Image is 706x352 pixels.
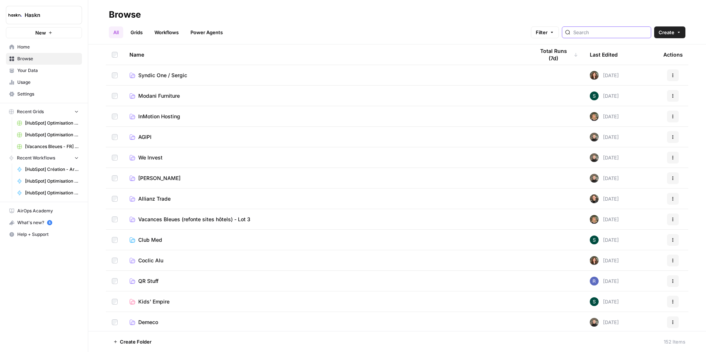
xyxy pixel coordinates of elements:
[129,277,523,285] a: QR Stuff
[25,178,79,184] span: [HubSpot] Optimisation - Articles de blog + outils
[6,88,82,100] a: Settings
[138,113,180,120] span: InMotion Hosting
[590,71,599,80] img: wbc4lf7e8no3nva14b2bd9f41fnh
[129,133,523,141] a: AGIPI
[17,208,79,214] span: AirOps Academy
[590,215,599,224] img: ziyu4k121h9vid6fczkx3ylgkuqx
[17,155,55,161] span: Recent Workflows
[590,194,599,203] img: uhgcgt6zpiex4psiaqgkk0ok3li6
[590,236,599,244] img: 1zy2mh8b6ibtdktd6l3x6modsp44
[17,55,79,62] span: Browse
[590,277,619,285] div: [DATE]
[590,71,619,80] div: [DATE]
[531,26,559,38] button: Filter
[138,72,187,79] span: Syndic One / Sergic
[138,257,163,264] span: Coclic Alu
[120,338,151,345] span: Create Folder
[138,236,162,244] span: Club Med
[6,152,82,164] button: Recent Workflows
[6,205,82,217] a: AirOps Academy
[49,221,50,225] text: 5
[8,8,22,22] img: Haskn Logo
[109,26,123,38] a: All
[129,236,523,244] a: Club Med
[129,72,523,79] a: Syndic One / Sergic
[6,53,82,65] a: Browse
[6,217,82,228] div: What's new?
[590,215,619,224] div: [DATE]
[25,190,79,196] span: [HubSpot] Optimisation - Articles de blog
[590,174,599,183] img: udf09rtbz9abwr5l4z19vkttxmie
[590,277,599,285] img: u6bh93quptsxrgw026dpd851kwjs
[590,91,619,100] div: [DATE]
[25,11,69,19] span: Haskn
[109,9,141,21] div: Browse
[109,336,156,348] button: Create Folder
[17,44,79,50] span: Home
[14,129,82,141] a: [HubSpot] Optimisation - Articles de blog + outils
[590,256,619,265] div: [DATE]
[129,216,523,223] a: Vacances Bleues (refonte sites hôtels) - Lot 3
[14,187,82,199] a: [HubSpot] Optimisation - Articles de blog
[14,117,82,129] a: [HubSpot] Optimisation - Articles de blog
[25,132,79,138] span: [HubSpot] Optimisation - Articles de blog + outils
[138,216,250,223] span: Vacances Bleues (refonte sites hôtels) - Lot 3
[25,143,79,150] span: [Vacances Bleues - FR] Pages refonte sites hôtels - [GEOGRAPHIC_DATA]
[590,133,599,141] img: udf09rtbz9abwr5l4z19vkttxmie
[590,112,599,121] img: ziyu4k121h9vid6fczkx3ylgkuqx
[138,195,171,202] span: Allianz Trade
[6,217,82,229] button: What's new? 5
[590,44,618,65] div: Last Edited
[590,153,599,162] img: udf09rtbz9abwr5l4z19vkttxmie
[126,26,147,38] a: Grids
[590,297,599,306] img: 1zy2mh8b6ibtdktd6l3x6modsp44
[138,277,158,285] span: QR Stuff
[14,164,82,175] a: [HubSpot] Création - Articles de blog
[6,76,82,88] a: Usage
[25,166,79,173] span: [HubSpot] Création - Articles de blog
[129,175,523,182] a: [PERSON_NAME]
[17,79,79,86] span: Usage
[6,27,82,38] button: New
[129,195,523,202] a: Allianz Trade
[590,194,619,203] div: [DATE]
[6,229,82,240] button: Help + Support
[664,338,685,345] div: 152 Items
[138,319,158,326] span: Demeco
[590,133,619,141] div: [DATE]
[35,29,46,36] span: New
[590,318,599,327] img: udf09rtbz9abwr5l4z19vkttxmie
[129,113,523,120] a: InMotion Hosting
[590,91,599,100] img: 1zy2mh8b6ibtdktd6l3x6modsp44
[129,92,523,100] a: Modani Furniture
[535,44,578,65] div: Total Runs (7d)
[590,153,619,162] div: [DATE]
[17,67,79,74] span: Your Data
[17,108,44,115] span: Recent Grids
[590,256,599,265] img: wbc4lf7e8no3nva14b2bd9f41fnh
[47,220,52,225] a: 5
[138,175,181,182] span: [PERSON_NAME]
[138,298,170,305] span: Kids' Empire
[150,26,183,38] a: Workflows
[659,29,674,36] span: Create
[6,65,82,76] a: Your Data
[186,26,227,38] a: Power Agents
[17,231,79,238] span: Help + Support
[663,44,683,65] div: Actions
[14,175,82,187] a: [HubSpot] Optimisation - Articles de blog + outils
[17,91,79,97] span: Settings
[138,92,180,100] span: Modani Furniture
[590,174,619,183] div: [DATE]
[129,154,523,161] a: We Invest
[25,120,79,126] span: [HubSpot] Optimisation - Articles de blog
[129,44,523,65] div: Name
[129,257,523,264] a: Coclic Alu
[573,29,648,36] input: Search
[590,318,619,327] div: [DATE]
[129,319,523,326] a: Demeco
[6,6,82,24] button: Workspace: Haskn
[6,41,82,53] a: Home
[14,141,82,152] a: [Vacances Bleues - FR] Pages refonte sites hôtels - [GEOGRAPHIC_DATA]
[590,236,619,244] div: [DATE]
